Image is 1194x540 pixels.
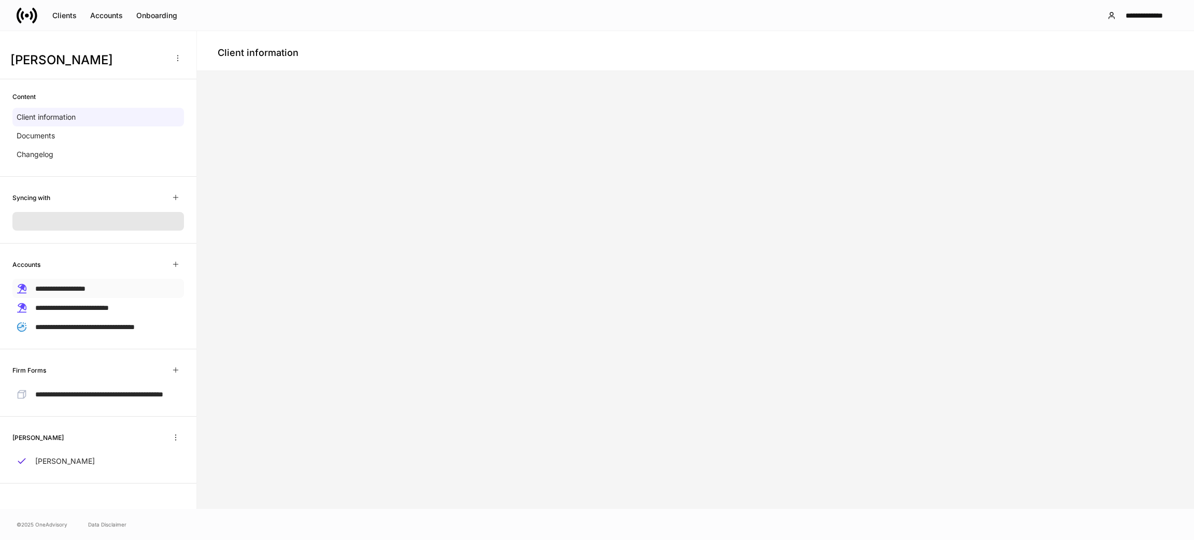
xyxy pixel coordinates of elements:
h6: Syncing with [12,193,50,203]
a: Client information [12,108,184,126]
div: Accounts [90,10,123,21]
div: Onboarding [136,10,177,21]
h6: Accounts [12,260,40,269]
h6: [PERSON_NAME] [12,433,64,443]
h4: Client information [218,47,298,59]
p: Client information [17,112,76,122]
h6: Content [12,92,36,102]
p: Documents [17,131,55,141]
button: Accounts [83,7,130,24]
p: [PERSON_NAME] [35,456,95,466]
button: Clients [46,7,83,24]
h3: [PERSON_NAME] [10,52,165,68]
span: © 2025 OneAdvisory [17,520,67,529]
a: [PERSON_NAME] [12,452,184,471]
p: Changelog [17,149,53,160]
div: Clients [52,10,77,21]
a: Documents [12,126,184,145]
h6: Firm Forms [12,365,46,375]
button: Onboarding [130,7,184,24]
a: Data Disclaimer [88,520,126,529]
a: Changelog [12,145,184,164]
